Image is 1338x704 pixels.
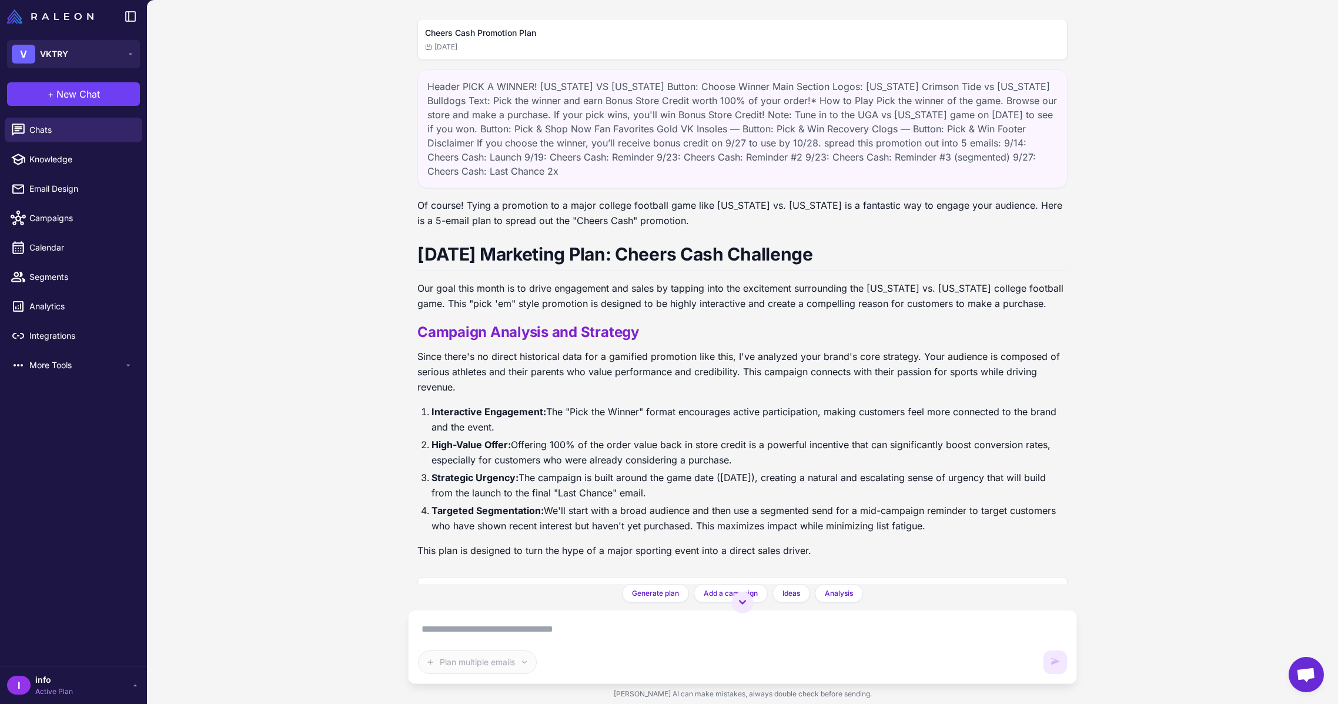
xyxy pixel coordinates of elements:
a: Analytics [5,294,142,319]
button: Add a campaign [694,584,768,603]
li: Offering 100% of the order value back in store credit is a powerful incentive that can significan... [431,437,1068,468]
span: Analysis [825,588,853,599]
li: We'll start with a broad audience and then use a segmented send for a mid-campaign reminder to ta... [431,503,1068,533]
a: Campaigns [5,206,142,231]
span: Chats [29,124,133,136]
p: Of course! Tying a promotion to a major college football game like [US_STATE] vs. [US_STATE] is a... [417,198,1068,228]
h1: [DATE] Marketing Plan: Cheers Cash Challenge [417,242,1068,271]
span: Ideas [782,588,800,599]
div: [PERSON_NAME] AI can make mistakes, always double check before sending. [408,684,1077,704]
span: Campaigns [29,212,133,225]
p: This plan is designed to turn the hype of a major sporting event into a direct sales driver. [417,543,1068,558]
h2: Cheers Cash Promotion Plan [425,26,1060,39]
button: Generate plan [622,584,689,603]
button: VVKTRY [7,40,140,68]
p: Our goal this month is to drive engagement and sales by tapping into the excitement surrounding t... [417,281,1068,311]
button: +New Chat [7,82,140,106]
span: Calendar [29,241,133,254]
strong: Interactive Engagement: [431,406,546,418]
p: Since there's no direct historical data for a gamified promotion like this, I've analyzed your br... [417,349,1068,395]
li: The "Pick the Winner" format encourages active participation, making customers feel more connecte... [431,404,1068,435]
strong: Strategic Urgency: [431,472,519,483]
span: Generate plan [632,588,679,599]
span: + [48,87,54,101]
a: Open chat [1289,657,1324,692]
span: info [35,673,73,686]
button: Analysis [815,584,863,603]
span: Add a campaign [704,588,758,599]
span: Integrations [29,329,133,342]
img: Raleon Logo [7,9,93,24]
strong: Targeted Segmentation: [431,505,544,516]
div: V [12,45,35,64]
a: Segments [5,265,142,289]
span: More Tools [29,359,123,372]
span: Email Design [29,182,133,195]
span: Knowledge [29,153,133,166]
a: Calendar [5,235,142,260]
button: Plan multiple emails [418,650,537,674]
a: Knowledge [5,147,142,172]
span: VKTRY [40,48,68,61]
a: Raleon Logo [7,9,98,24]
li: The campaign is built around the game date ([DATE]), creating a natural and escalating sense of u... [431,470,1068,501]
span: [DATE] [425,42,457,52]
button: Ideas [772,584,810,603]
span: Analytics [29,300,133,313]
div: Header PICK A WINNER! [US_STATE] VS [US_STATE] Button: Choose Winner Main Section Logos: [US_STAT... [417,69,1068,188]
span: Segments [29,271,133,283]
h2: Campaign Analysis and Strategy [417,323,1068,342]
a: Email Design [5,176,142,201]
span: Active Plan [35,686,73,697]
a: Chats [5,118,142,142]
a: Integrations [5,323,142,348]
strong: High-Value Offer: [431,439,511,451]
button: View generated Plan [417,577,1068,626]
span: New Chat [56,87,100,101]
div: I [7,676,31,695]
